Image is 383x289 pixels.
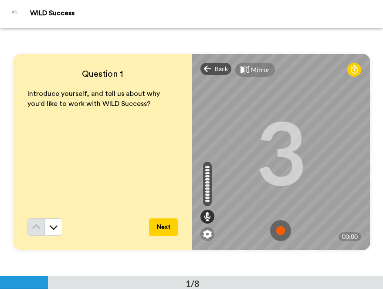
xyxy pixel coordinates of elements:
div: 3 [255,119,306,184]
button: Next [149,218,178,236]
div: Mirror [251,65,270,74]
div: 00:00 [339,232,361,241]
span: Introduce yourself, and tell us about why you'd like to work with WILD Success? [27,90,162,107]
img: ic_gear.svg [203,230,212,238]
h4: Question 1 [27,68,178,80]
div: Back [200,63,232,75]
img: ic_record_start.svg [270,220,291,241]
span: Back [215,65,228,73]
div: WILD Success [30,9,383,17]
img: Profile Image [5,3,26,24]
